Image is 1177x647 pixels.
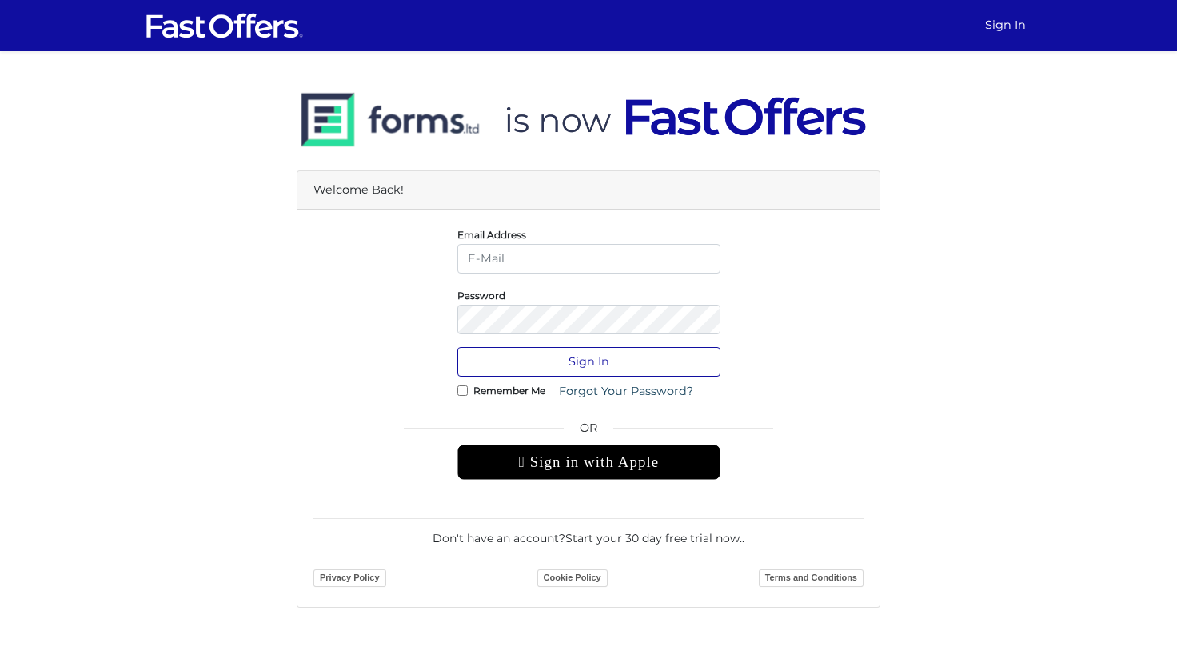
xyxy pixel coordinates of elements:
a: Sign In [979,10,1032,41]
div: Don't have an account? . [313,518,864,547]
label: Remember Me [473,389,545,393]
a: Privacy Policy [313,569,386,587]
div: Sign in with Apple [457,445,720,480]
a: Start your 30 day free trial now. [565,531,742,545]
span: OR [457,419,720,445]
a: Terms and Conditions [759,569,864,587]
div: Welcome Back! [297,171,880,210]
label: Password [457,294,505,298]
input: E-Mail [457,244,720,274]
a: Cookie Policy [537,569,608,587]
label: Email Address [457,233,526,237]
button: Sign In [457,347,720,377]
a: Forgot Your Password? [549,377,704,406]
